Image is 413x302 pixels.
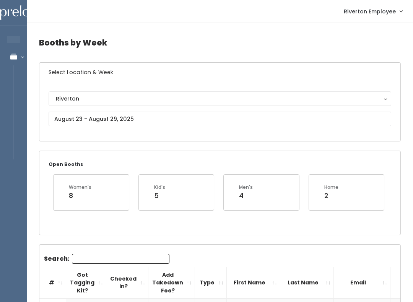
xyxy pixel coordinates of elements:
div: 5 [154,191,165,201]
h4: Booths by Week [39,32,401,53]
div: Home [324,184,338,191]
th: #: activate to sort column descending [39,267,66,299]
th: Email: activate to sort column ascending [334,267,390,299]
div: Riverton [56,94,384,103]
label: Search: [44,254,169,264]
small: Open Booths [49,161,83,167]
input: Search: [72,254,169,264]
th: Last Name: activate to sort column ascending [280,267,334,299]
th: Got Tagging Kit?: activate to sort column ascending [66,267,106,299]
a: Riverton Employee [336,3,410,19]
span: Riverton Employee [344,7,396,16]
th: Add Takedown Fee?: activate to sort column ascending [148,267,195,299]
div: 4 [239,191,253,201]
input: August 23 - August 29, 2025 [49,112,391,126]
th: Type: activate to sort column ascending [195,267,227,299]
div: Men's [239,184,253,191]
h6: Select Location & Week [39,63,400,82]
button: Riverton [49,91,391,106]
div: Kid's [154,184,165,191]
th: First Name: activate to sort column ascending [227,267,280,299]
div: 8 [69,191,91,201]
th: Checked in?: activate to sort column ascending [106,267,148,299]
div: 2 [324,191,338,201]
div: Women's [69,184,91,191]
